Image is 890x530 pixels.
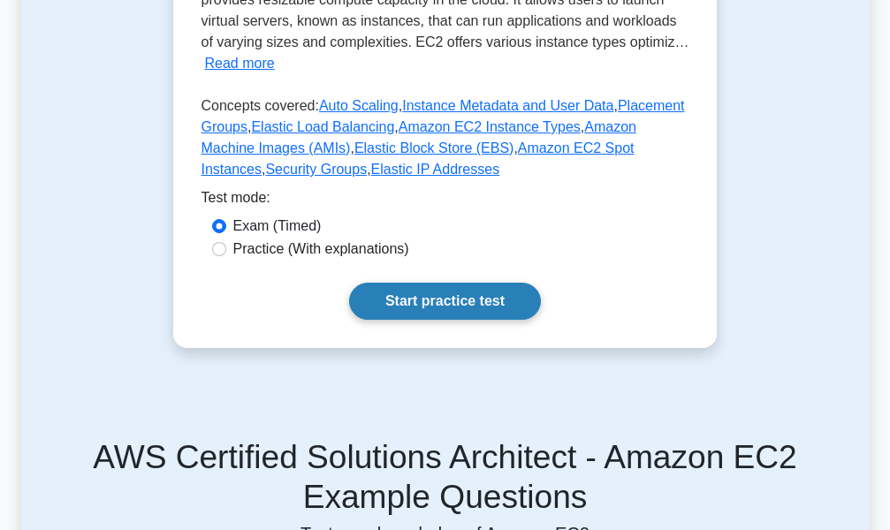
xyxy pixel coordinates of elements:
[265,162,367,177] a: Security Groups
[233,216,322,237] label: Exam (Timed)
[349,283,541,320] a: Start practice test
[202,95,689,187] p: Concepts covered: , , , , , , , , ,
[319,98,399,113] a: Auto Scaling
[202,98,685,134] a: Placement Groups
[371,162,500,177] a: Elastic IP Addresses
[202,140,635,177] a: Amazon EC2 Spot Instances
[202,119,636,155] a: Amazon Machine Images (AMIs)
[354,140,514,155] a: Elastic Block Store (EBS)
[205,53,275,74] button: Read more
[202,187,689,216] div: Test mode:
[399,119,581,134] a: Amazon EC2 Instance Types
[251,119,394,134] a: Elastic Load Balancing
[233,238,409,260] label: Practice (With explanations)
[42,437,848,516] h5: AWS Certified Solutions Architect - Amazon EC2 Example Questions
[402,98,613,113] a: Instance Metadata and User Data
